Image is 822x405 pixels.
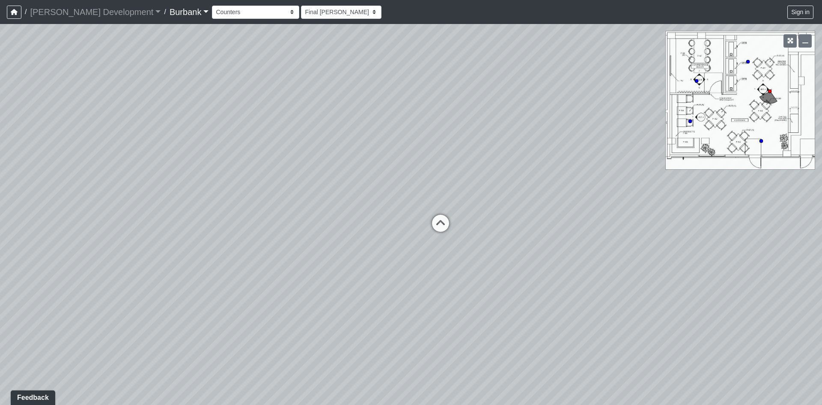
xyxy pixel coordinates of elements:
span: / [161,3,169,21]
button: Sign in [787,6,813,19]
a: Burbank [170,3,209,21]
a: [PERSON_NAME] Development [30,3,161,21]
iframe: Ybug feedback widget [6,388,57,405]
span: / [21,3,30,21]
